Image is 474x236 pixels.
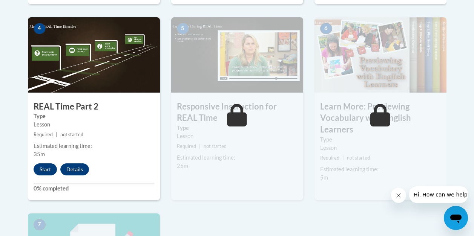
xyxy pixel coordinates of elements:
h3: Responsive Instruction for REAL Time [171,101,303,124]
span: 35m [34,151,45,157]
button: Start [34,163,57,175]
span: Required [34,132,53,137]
span: 25m [177,163,188,169]
span: Hi. How can we help? [5,5,61,11]
label: Type [177,124,298,132]
label: 0% completed [34,184,154,193]
span: Required [320,155,339,161]
h3: Learn More: Previewing Vocabulary with English Learners [314,101,446,136]
span: Required [177,143,196,149]
label: Type [320,136,441,144]
span: not started [347,155,370,161]
span: | [56,132,57,137]
span: 4 [34,23,46,34]
img: Course Image [28,17,160,93]
div: Lesson [177,132,298,140]
span: not started [204,143,227,149]
div: Lesson [320,144,441,152]
div: Lesson [34,120,154,129]
span: 5 [177,23,189,34]
h3: REAL Time Part 2 [28,101,160,113]
div: Estimated learning time: [177,154,298,162]
span: | [342,155,344,161]
img: Course Image [314,17,446,93]
div: Estimated learning time: [320,165,441,174]
iframe: Button to launch messaging window [444,206,468,230]
img: Course Image [171,17,303,93]
iframe: Close message [391,188,406,203]
span: 5m [320,174,328,181]
span: 6 [320,23,332,34]
iframe: Message from company [409,186,468,203]
span: 7 [34,219,46,230]
label: Type [34,112,154,120]
span: | [199,143,201,149]
div: Estimated learning time: [34,142,154,150]
span: not started [60,132,83,137]
button: Details [60,163,89,175]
